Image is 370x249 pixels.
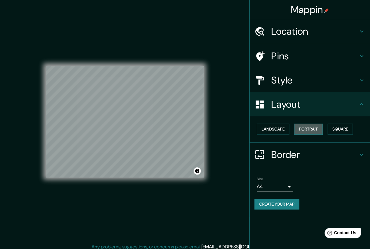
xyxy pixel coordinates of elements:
iframe: Help widget launcher [316,225,363,242]
div: Style [250,68,370,92]
button: Portrait [294,124,323,135]
div: Pins [250,44,370,68]
label: Size [257,176,263,181]
div: Location [250,19,370,43]
button: Toggle attribution [194,167,201,175]
button: Landscape [257,124,289,135]
div: A4 [257,182,293,191]
h4: Pins [271,50,358,62]
h4: Mappin [291,4,329,16]
div: Border [250,143,370,167]
canvas: Map [46,66,204,178]
h4: Location [271,25,358,37]
button: Create your map [254,199,299,210]
h4: Layout [271,98,358,110]
button: Square [328,124,353,135]
div: Layout [250,92,370,116]
img: pin-icon.png [324,8,329,13]
h4: Border [271,149,358,161]
h4: Style [271,74,358,86]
